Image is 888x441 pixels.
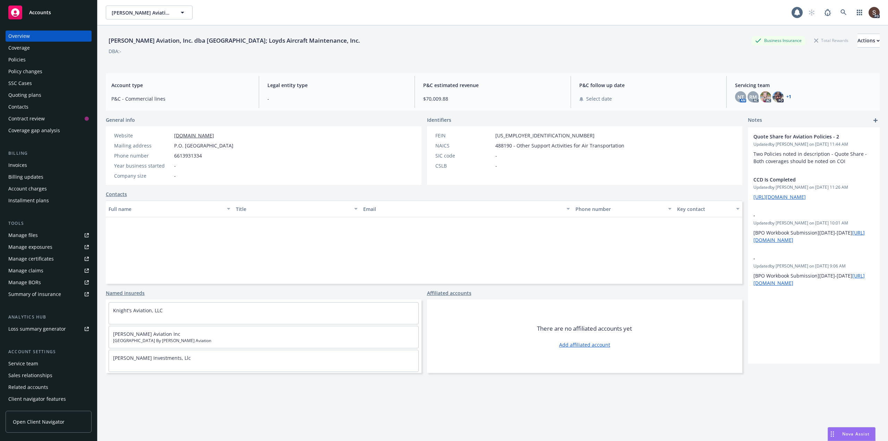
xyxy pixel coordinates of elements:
div: Year business started [114,162,171,169]
a: Report a Bug [821,6,835,19]
a: Add affiliated account [559,341,610,348]
a: add [871,116,880,125]
a: Account charges [6,183,92,194]
span: Quote Share for Aviation Policies - 2 [753,133,856,140]
a: [PERSON_NAME] Aviation Inc [113,331,180,337]
div: Website [114,132,171,139]
span: [PERSON_NAME] Aviation, Inc. dba [GEOGRAPHIC_DATA]; Loyds Aircraft Maintenance, Inc. [112,9,172,16]
span: Identifiers [427,116,451,124]
div: Account settings [6,348,92,355]
img: photo [760,91,771,102]
div: Tools [6,220,92,227]
div: Phone number [114,152,171,159]
a: Start snowing [805,6,819,19]
div: Summary of insurance [8,289,61,300]
span: Open Client Navigator [13,418,65,425]
div: Quote Share for Aviation Policies - 2Updatedby [PERSON_NAME] on [DATE] 11:44 AMTwo Policies noted... [748,127,880,170]
div: Overview [8,31,30,42]
span: Select date [586,95,612,102]
a: Coverage [6,42,92,53]
p: [BPO Workbook Submission][DATE]-[DATE] [753,272,874,287]
div: SIC code [435,152,493,159]
a: Search [837,6,851,19]
div: SSC Cases [8,78,32,89]
div: Related accounts [8,382,48,393]
button: Nova Assist [828,427,876,441]
div: Sales relationships [8,370,52,381]
a: Client navigator features [6,393,92,405]
span: - [174,162,176,169]
button: Full name [106,201,233,217]
a: Accounts [6,3,92,22]
span: Legal entity type [267,82,407,89]
div: Installment plans [8,195,49,206]
div: Manage certificates [8,253,54,264]
span: RM [749,93,757,101]
span: Updated by [PERSON_NAME] on [DATE] 10:01 AM [753,220,874,226]
a: Sales relationships [6,370,92,381]
div: Business Insurance [752,36,805,45]
span: - [495,162,497,169]
span: [GEOGRAPHIC_DATA] By [PERSON_NAME] Aviation [113,338,414,344]
a: Installment plans [6,195,92,206]
span: P&C - Commercial lines [111,95,250,102]
div: Account charges [8,183,47,194]
div: Contract review [8,113,45,124]
a: Summary of insurance [6,289,92,300]
div: Billing updates [8,171,43,183]
div: -Updatedby [PERSON_NAME] on [DATE] 10:01 AM[BPO Workbook Submission][DATE]-[DATE][URL][DOMAIN_NAME] [748,206,880,249]
a: Manage files [6,230,92,241]
span: - [267,95,407,102]
span: There are no affiliated accounts yet [537,324,632,333]
div: Mailing address [114,142,171,149]
a: Policies [6,54,92,65]
div: Analytics hub [6,314,92,321]
div: Total Rewards [811,36,852,45]
button: Key contact [674,201,742,217]
a: Switch app [853,6,866,19]
span: Manage exposures [6,241,92,253]
span: [US_EMPLOYER_IDENTIFICATION_NUMBER] [495,132,595,139]
div: Quoting plans [8,90,41,101]
span: CCD Is Completed [753,176,856,183]
a: Affiliated accounts [427,289,471,297]
span: - [753,255,856,262]
div: Actions [857,34,880,47]
div: Policies [8,54,26,65]
span: - [753,212,856,219]
img: photo [869,7,880,18]
a: Billing updates [6,171,92,183]
a: Overview [6,31,92,42]
a: Quoting plans [6,90,92,101]
span: 488190 - Other Support Activities for Air Transportation [495,142,624,149]
a: Loss summary generator [6,323,92,334]
div: Company size [114,172,171,179]
span: Updated by [PERSON_NAME] on [DATE] 9:06 AM [753,263,874,269]
span: Servicing team [735,82,874,89]
span: Updated by [PERSON_NAME] on [DATE] 11:44 AM [753,141,874,147]
div: Billing [6,150,92,157]
span: P&C follow up date [579,82,718,89]
span: General info [106,116,135,124]
span: P&C estimated revenue [423,82,562,89]
a: [PERSON_NAME] Investments, Llc [113,355,191,361]
span: Accounts [29,10,51,15]
p: [BPO Workbook Submission][DATE]-[DATE] [753,229,874,244]
span: 6613931334 [174,152,202,159]
span: - [495,152,497,159]
a: Knight's Aviation, LLC [113,307,163,314]
div: Manage exposures [8,241,52,253]
div: NAICS [435,142,493,149]
div: DBA: - [109,48,121,55]
button: Email [360,201,573,217]
div: Title [236,205,350,213]
div: CSLB [435,162,493,169]
a: Policy changes [6,66,92,77]
a: [DOMAIN_NAME] [174,132,214,139]
a: Named insureds [106,289,145,297]
span: Nova Assist [842,431,870,437]
a: Service team [6,358,92,369]
div: Client navigator features [8,393,66,405]
div: Email [363,205,562,213]
a: Manage claims [6,265,92,276]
